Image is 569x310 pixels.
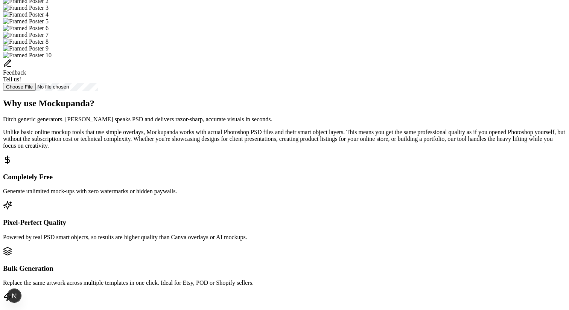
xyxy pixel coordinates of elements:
div: Select template Framed Poster 4 [3,11,566,18]
h3: Bulk Generation [3,264,566,273]
div: Send feedback [3,59,566,83]
div: Select template Framed Poster 7 [3,32,566,38]
img: Framed Poster 10 [3,52,52,59]
img: Framed Poster 8 [3,38,49,45]
p: Replace the same artwork across multiple templates in one click. Ideal for Etsy, POD or Shopify s... [3,279,566,286]
div: Select template Framed Poster 10 [3,52,566,59]
img: Framed Poster 9 [3,45,49,52]
div: Feedback [3,69,566,76]
h2: Why use Mockupanda? [3,98,566,108]
h3: Pixel-Perfect Quality [3,218,566,227]
div: Select template Framed Poster 3 [3,5,566,11]
h3: Completely Free [3,173,566,181]
div: Select template Framed Poster 9 [3,45,566,52]
img: Framed Poster 4 [3,11,49,18]
img: Framed Poster 6 [3,25,49,32]
p: Generate unlimited mock-ups with zero watermarks or hidden paywalls. [3,188,566,195]
img: Framed Poster 7 [3,32,49,38]
img: Framed Poster 5 [3,18,49,25]
img: Framed Poster 3 [3,5,49,11]
div: Select template Framed Poster 5 [3,18,566,25]
div: Tell us! [3,76,566,83]
p: Unlike basic online mockup tools that use simple overlays, Mockupanda works with actual Photoshop... [3,129,566,149]
p: Ditch generic generators. [PERSON_NAME] speaks PSD and delivers razor-sharp, accurate visuals in ... [3,116,566,123]
p: Powered by real PSD smart objects, so results are higher quality than Canva overlays or AI mockups. [3,234,566,241]
div: Select template Framed Poster 8 [3,38,566,45]
div: Select template Framed Poster 6 [3,25,566,32]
